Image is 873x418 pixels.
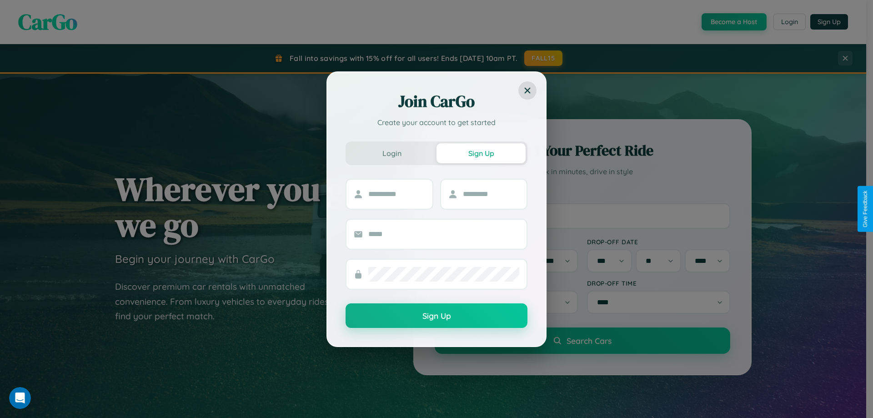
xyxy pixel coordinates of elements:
button: Login [347,143,436,163]
h2: Join CarGo [346,91,527,112]
button: Sign Up [436,143,526,163]
div: Give Feedback [862,191,868,227]
p: Create your account to get started [346,117,527,128]
button: Sign Up [346,303,527,328]
iframe: Intercom live chat [9,387,31,409]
